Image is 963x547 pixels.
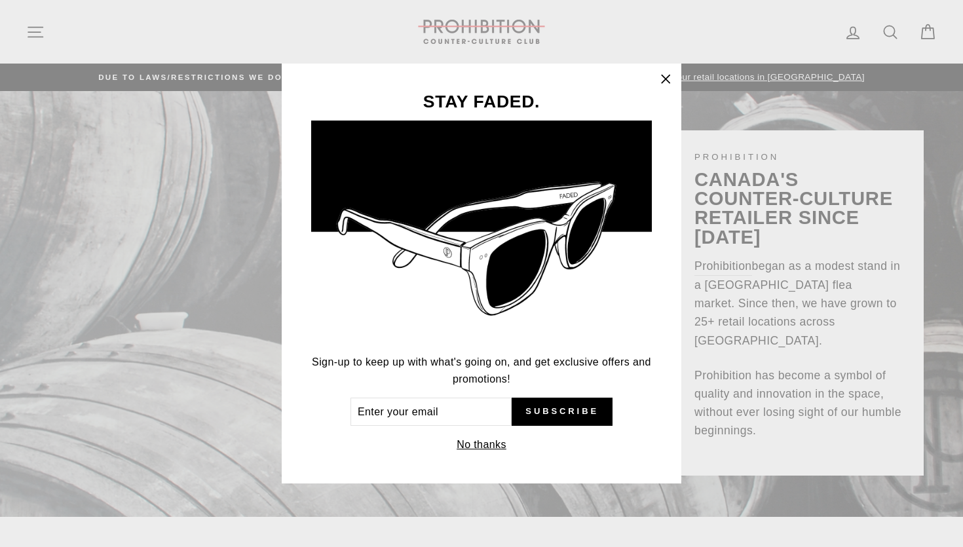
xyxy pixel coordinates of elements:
[525,406,599,417] span: Subscribe
[311,354,652,387] p: Sign-up to keep up with what's going on, and get exclusive offers and promotions!
[350,398,512,426] input: Enter your email
[512,398,613,426] button: Subscribe
[453,436,510,454] button: No thanks
[311,93,652,111] h3: STAY FADED.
